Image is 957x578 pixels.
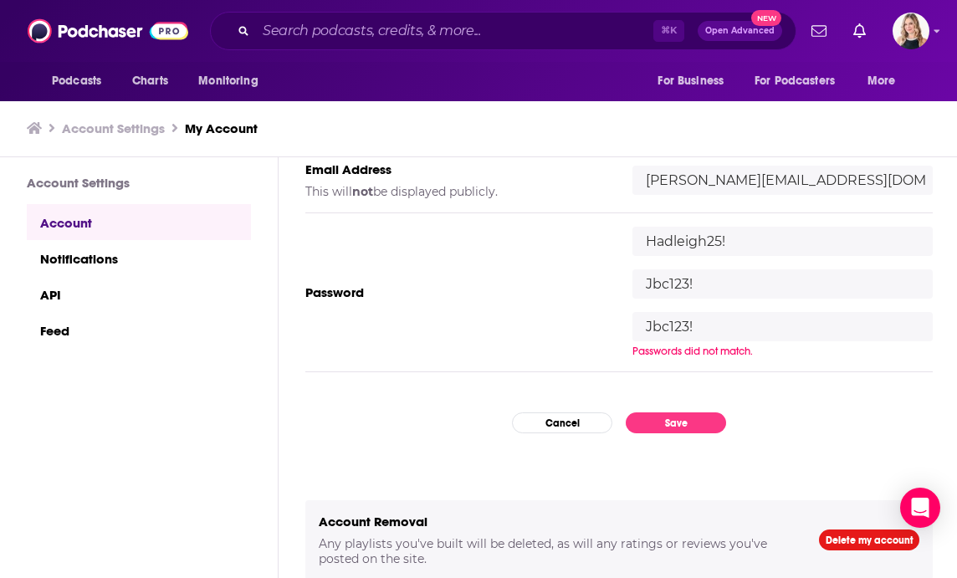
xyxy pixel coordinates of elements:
[27,175,251,191] h3: Account Settings
[698,21,782,41] button: Open AdvancedNew
[198,69,258,93] span: Monitoring
[626,412,726,433] button: Save
[305,161,606,177] h5: Email Address
[705,27,775,35] span: Open Advanced
[893,13,929,49] img: User Profile
[856,65,917,97] button: open menu
[653,20,684,42] span: ⌘ K
[305,284,606,300] h5: Password
[805,17,833,45] a: Show notifications dropdown
[40,65,123,97] button: open menu
[187,65,279,97] button: open menu
[27,240,251,276] a: Notifications
[185,120,258,136] a: My Account
[132,69,168,93] span: Charts
[27,204,251,240] a: Account
[319,514,792,529] h5: Account Removal
[893,13,929,49] span: Logged in as Ilana.Dvir
[632,312,933,341] input: Confirm new password
[632,227,933,256] input: Verify current password
[632,345,933,358] div: Passwords did not match.
[27,312,251,348] a: Feed
[646,65,745,97] button: open menu
[121,65,178,97] a: Charts
[867,69,896,93] span: More
[847,17,873,45] a: Show notifications dropdown
[210,12,796,50] div: Search podcasts, credits, & more...
[751,10,781,26] span: New
[755,69,835,93] span: For Podcasters
[28,15,188,47] img: Podchaser - Follow, Share and Rate Podcasts
[319,536,792,566] h5: Any playlists you've built will be deleted, as will any ratings or reviews you've posted on the s...
[352,184,373,199] b: not
[658,69,724,93] span: For Business
[893,13,929,49] button: Show profile menu
[632,166,933,195] input: email
[305,184,606,199] h5: This will be displayed publicly.
[744,65,859,97] button: open menu
[632,269,933,299] input: Enter new password
[52,69,101,93] span: Podcasts
[62,120,165,136] a: Account Settings
[27,276,251,312] a: API
[512,412,612,433] button: Cancel
[819,529,919,550] a: Delete my account
[256,18,653,44] input: Search podcasts, credits, & more...
[900,488,940,528] div: Open Intercom Messenger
